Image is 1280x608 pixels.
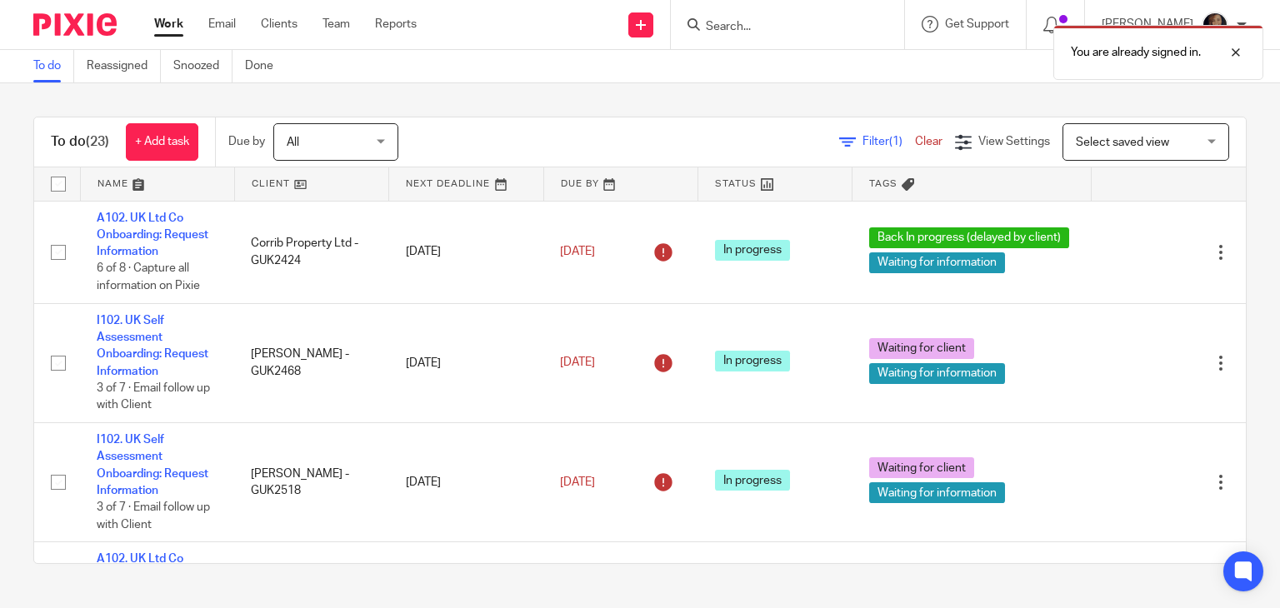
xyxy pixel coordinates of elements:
[234,423,388,542] td: [PERSON_NAME] - GUK2518
[389,201,543,303] td: [DATE]
[869,338,974,359] span: Waiting for client
[869,363,1005,384] span: Waiting for information
[1071,44,1201,61] p: You are already signed in.
[560,357,595,369] span: [DATE]
[87,50,161,82] a: Reassigned
[715,240,790,261] span: In progress
[715,351,790,371] span: In progress
[97,263,200,292] span: 6 of 8 · Capture all information on Pixie
[322,16,350,32] a: Team
[869,457,974,478] span: Waiting for client
[97,212,208,258] a: A102. UK Ltd Co Onboarding: Request Information
[33,13,117,36] img: Pixie
[869,252,1005,273] span: Waiting for information
[978,136,1050,147] span: View Settings
[1076,137,1169,148] span: Select saved view
[715,470,790,491] span: In progress
[389,303,543,422] td: [DATE]
[862,136,915,147] span: Filter
[234,303,388,422] td: [PERSON_NAME] - GUK2468
[869,227,1069,248] span: Back In progress (delayed by client)
[154,16,183,32] a: Work
[173,50,232,82] a: Snoozed
[97,434,208,496] a: I102. UK Self Assessment Onboarding: Request Information
[245,50,286,82] a: Done
[97,553,208,599] a: A102. UK Ltd Co Onboarding: Request Information
[261,16,297,32] a: Clients
[97,315,208,377] a: I102. UK Self Assessment Onboarding: Request Information
[889,136,902,147] span: (1)
[869,482,1005,503] span: Waiting for information
[97,502,210,531] span: 3 of 7 · Email follow up with Client
[234,201,388,303] td: Corrib Property Ltd - GUK2424
[1202,12,1228,38] img: Screenshot%202023-08-23%20174648.png
[33,50,74,82] a: To do
[228,133,265,150] p: Due by
[869,179,897,188] span: Tags
[97,382,210,411] span: 3 of 7 · Email follow up with Client
[560,476,595,488] span: [DATE]
[560,246,595,257] span: [DATE]
[51,133,109,151] h1: To do
[208,16,236,32] a: Email
[389,423,543,542] td: [DATE]
[915,136,942,147] a: Clear
[287,137,299,148] span: All
[126,123,198,161] a: + Add task
[86,135,109,148] span: (23)
[375,16,417,32] a: Reports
